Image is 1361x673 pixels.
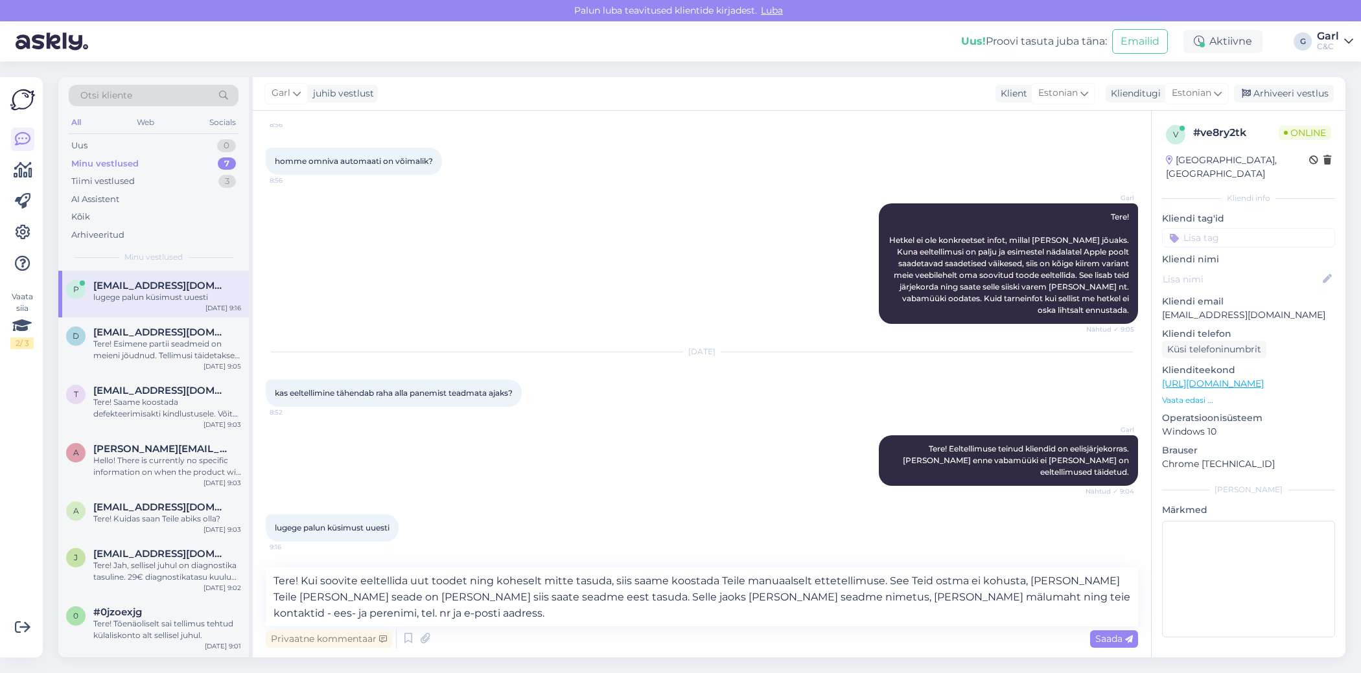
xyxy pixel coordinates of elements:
[1162,457,1335,471] p: Chrome [TECHNICAL_ID]
[270,176,318,185] span: 8:56
[275,388,513,398] span: kas eeltellimine tähendab raha alla panemist teadmata ajaks?
[1086,325,1134,334] span: Nähtud ✓ 9:05
[266,567,1138,626] textarea: Tere! Kui soovite eeltellida uut toodet ning koheselt mitte tasuda, siis saame koostada Teile man...
[10,291,34,349] div: Vaata siia
[71,193,119,206] div: AI Assistent
[1317,41,1339,52] div: C&C
[93,560,241,583] div: Tere! Jah, sellisel juhul on diagnostika tasuline. 29€ diagnostikatasu kuulub maksmisele [PERSON_...
[270,542,318,552] span: 9:16
[71,175,135,188] div: Tiimi vestlused
[903,444,1131,477] span: Tere! Eeltellimuse teinud kliendid on eelisjärjekorras. [PERSON_NAME] enne vabamüüki ei [PERSON_N...
[73,331,79,341] span: d
[308,87,374,100] div: juhib vestlust
[1162,327,1335,341] p: Kliendi telefon
[266,630,392,648] div: Privaatne kommentaar
[73,611,78,621] span: 0
[266,346,1138,358] div: [DATE]
[73,506,79,516] span: a
[1317,31,1339,41] div: Garl
[74,389,78,399] span: T
[93,501,228,513] span: alexgs273@gmail.com
[93,513,241,525] div: Tere! Kuidas saan Teile abiks olla?
[204,361,241,371] div: [DATE] 9:05
[889,212,1131,315] span: Tere! Hetkel ei ole konkreetset infot, millal [PERSON_NAME] jõuaks. Kuna eeltellimusi on palju ja...
[1162,378,1264,389] a: [URL][DOMAIN_NAME]
[1162,295,1335,308] p: Kliendi email
[93,606,142,618] span: #0jzoexjg
[1162,425,1335,439] p: Windows 10
[217,139,236,152] div: 0
[134,114,157,131] div: Web
[93,443,228,455] span: aleksander.g.pereira@hotmail.com
[93,280,228,291] span: priit.rauniste@gmail.com
[1112,29,1168,54] button: Emailid
[124,251,183,263] span: Minu vestlused
[93,338,241,361] div: Tere! Esimene partii seadmeid on meieni jõudnud. Tellimusi täidetakse virtuaaljärjekorra alusel. ...
[71,211,90,223] div: Kõik
[1172,86,1211,100] span: Estonian
[1163,272,1320,286] input: Lisa nimi
[93,291,241,303] div: lugege palun küsimust uuesti
[69,114,84,131] div: All
[272,86,290,100] span: Garl
[757,5,787,16] span: Luba
[1162,503,1335,517] p: Märkmed
[270,120,318,130] span: 8:56
[1183,30,1262,53] div: Aktiivne
[1162,394,1335,406] p: Vaata edasi ...
[93,385,228,396] span: Triinu.luidalepp@gmail.com
[71,139,87,152] div: Uus
[1317,31,1353,52] a: GarlC&C
[218,157,236,170] div: 7
[10,337,34,349] div: 2 / 3
[93,455,241,478] div: Hello! There is currently no specific information on when the product will arrive. Since there ar...
[1162,411,1335,425] p: Operatsioonisüsteem
[218,175,236,188] div: 3
[1173,130,1178,139] span: v
[1162,308,1335,322] p: [EMAIL_ADDRESS][DOMAIN_NAME]
[1162,212,1335,225] p: Kliendi tag'id
[1193,125,1279,141] div: # ve8ry2tk
[1086,425,1134,435] span: Garl
[71,229,124,242] div: Arhiveeritud
[1162,192,1335,204] div: Kliendi info
[1038,86,1078,100] span: Estonian
[1162,363,1335,377] p: Klienditeekond
[275,156,433,166] span: homme omniva automaati on võimalik?
[1234,85,1334,102] div: Arhiveeri vestlus
[71,157,139,170] div: Minu vestlused
[961,35,986,47] b: Uus!
[1166,154,1309,181] div: [GEOGRAPHIC_DATA], [GEOGRAPHIC_DATA]
[961,34,1107,49] div: Proovi tasuta juba täna:
[1162,484,1335,496] div: [PERSON_NAME]
[204,478,241,488] div: [DATE] 9:03
[204,525,241,534] div: [DATE] 9:03
[10,87,35,112] img: Askly Logo
[207,114,238,131] div: Socials
[1095,633,1133,644] span: Saada
[1279,126,1331,140] span: Online
[1162,341,1266,358] div: Küsi telefoninumbrit
[93,548,228,560] span: janelijanson@gmail.com
[205,303,241,313] div: [DATE] 9:16
[1106,87,1161,100] div: Klienditugi
[93,618,241,641] div: Tere! Tõenäoliselt sai tellimus tehtud külaliskonto alt sellisel juhul.
[93,396,241,420] div: Tere! Saame koostada defekteerimisakti kindlustusele. Võite kaupluses kohapeal soovi avaldada sel...
[995,87,1027,100] div: Klient
[275,523,390,532] span: lugege palun küsimust uuesti
[205,641,241,651] div: [DATE] 9:01
[1294,32,1312,51] div: G
[270,407,318,417] span: 8:52
[1162,228,1335,247] input: Lisa tag
[74,553,78,562] span: j
[204,420,241,429] div: [DATE] 9:03
[1086,486,1134,496] span: Nähtud ✓ 9:04
[93,326,228,338] span: deemsongt@gmail.com
[73,284,79,294] span: p
[73,448,79,457] span: a
[80,89,132,102] span: Otsi kliente
[204,583,241,593] div: [DATE] 9:02
[1086,193,1134,203] span: Garl
[1162,444,1335,457] p: Brauser
[1162,253,1335,266] p: Kliendi nimi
